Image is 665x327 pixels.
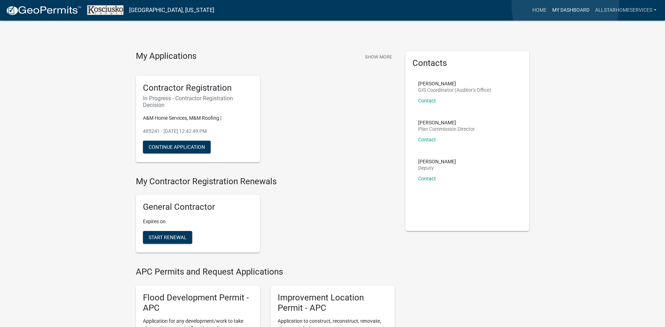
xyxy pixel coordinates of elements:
[418,88,491,92] p: GIS Coordinator (Auditor's Office)
[143,114,253,122] p: A&M Home Services, M&M Roofing |
[143,231,192,244] button: Start Renewal
[418,98,436,103] a: Contact
[418,126,475,131] p: Plan Commission Director
[136,267,395,277] h4: APC Permits and Request Applications
[136,51,196,62] h4: My Applications
[592,4,659,17] a: Allstarhomeservices
[143,218,253,225] p: Expires on
[418,81,491,86] p: [PERSON_NAME]
[412,58,522,68] h5: Contacts
[136,176,395,187] h4: My Contractor Registration Renewals
[418,165,456,170] p: Deputy
[143,95,253,108] h6: In Progress - Contractor Registration Decision
[418,120,475,125] p: [PERSON_NAME]
[143,202,253,212] h5: General Contractor
[143,128,253,135] p: 485241 - [DATE] 12:42:49 PM
[136,176,395,259] wm-registration-list-section: My Contractor Registration Renewals
[418,176,436,181] a: Contact
[87,5,123,15] img: Kosciusko County, Indiana
[549,4,592,17] a: My Dashboard
[143,83,253,93] h5: Contractor Registration
[129,4,214,16] a: [GEOGRAPHIC_DATA], [US_STATE]
[418,137,436,142] a: Contact
[418,159,456,164] p: [PERSON_NAME]
[143,293,253,313] h5: Flood Development Permit - APC
[362,51,395,63] button: Show More
[143,141,211,153] button: Continue Application
[149,235,187,240] span: Start Renewal
[278,293,388,313] h5: Improvement Location Permit - APC
[530,4,549,17] a: Home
